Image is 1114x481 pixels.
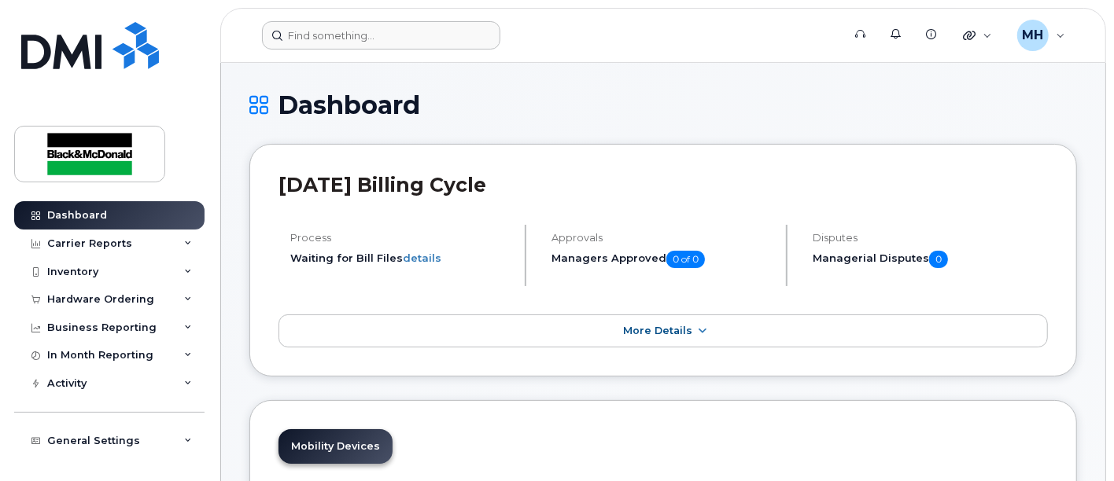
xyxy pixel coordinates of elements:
h2: [DATE] Billing Cycle [278,173,1048,196]
h5: Managers Approved [551,251,773,268]
span: 0 [929,251,948,268]
h5: Managerial Disputes [813,251,1048,268]
li: Waiting for Bill Files [290,251,511,266]
h4: Disputes [813,232,1048,244]
a: details [403,252,441,264]
h4: Approvals [551,232,773,244]
span: More Details [623,325,692,336]
h4: Process [290,232,511,244]
h1: Dashboard [249,91,1077,119]
a: Mobility Devices [278,429,393,464]
span: 0 of 0 [666,251,705,268]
